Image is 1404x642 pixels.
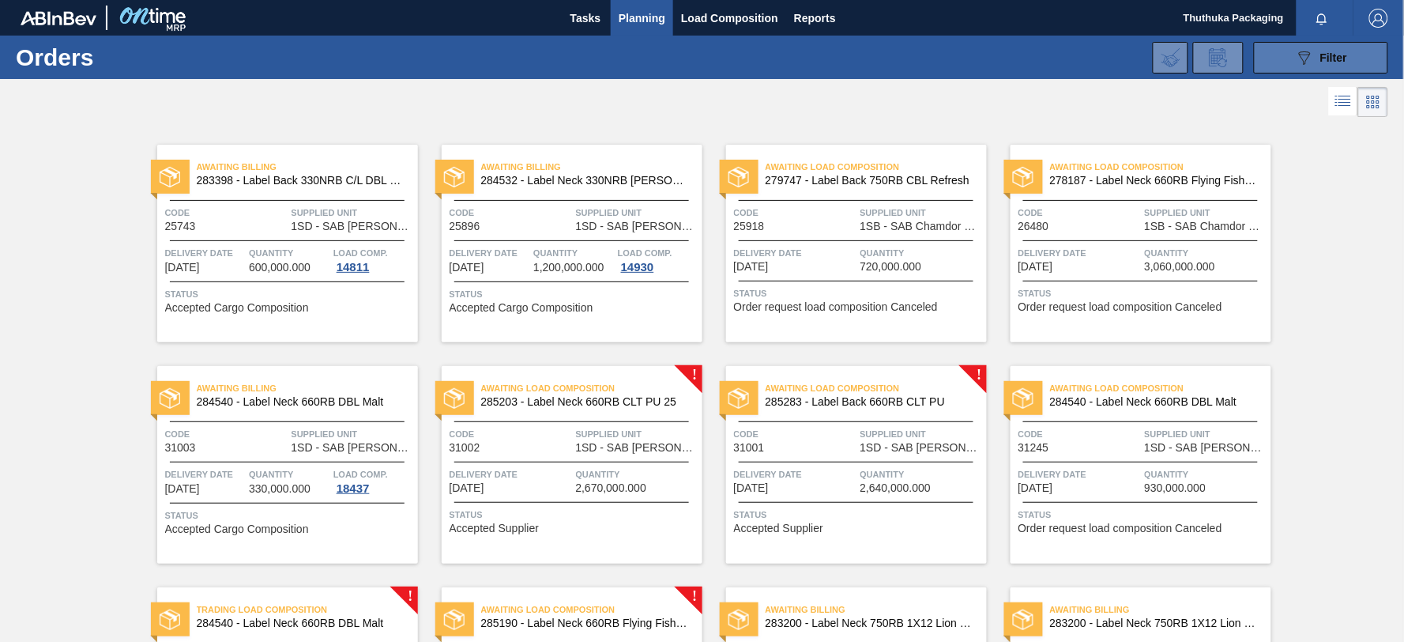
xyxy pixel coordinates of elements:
span: 1SB - SAB Chamdor Brewery [860,221,983,232]
span: Delivery Date [734,245,856,261]
span: Awaiting Load Composition [766,380,987,396]
img: status [444,388,465,409]
span: 283200 - Label Neck 750RB 1X12 Lion Pinc 2022 [1050,617,1259,629]
span: 03/04/2025 [1018,261,1053,273]
span: Supplied Unit [292,426,414,442]
span: Quantity [249,466,329,482]
span: Order request load composition Canceled [1018,523,1222,534]
span: Load Comp. [333,245,388,261]
div: List Vision [1329,87,1358,117]
span: Load Comp. [333,466,388,482]
span: Code [450,426,572,442]
span: Load Comp. [618,245,672,261]
span: 285190 - Label Neck 660RB Flying Fish Lemon PU [481,617,690,629]
span: Delivery Date [734,466,856,482]
a: !statusAwaiting Load Composition285283 - Label Back 660RB CLT PUCode31001Supplied Unit1SD - SAB [... [702,366,987,564]
span: 330,000.000 [249,483,311,495]
span: 2,640,000.000 [860,482,932,494]
span: 01/25/2025 [450,262,484,274]
img: status [444,167,465,187]
a: Load Comp.18437 [333,466,414,495]
span: Planning [619,9,665,28]
span: Code [165,205,288,221]
img: status [444,610,465,630]
span: Quantity [1145,245,1267,261]
span: Status [1018,285,1267,301]
span: 08/23/2025 [450,482,484,494]
div: Card Vision [1358,87,1388,117]
span: Status [1018,507,1267,523]
a: !statusAwaiting Load Composition285203 - Label Neck 660RB CLT PU 25Code31002Supplied Unit1SD - SA... [418,366,702,564]
span: Quantity [533,245,614,261]
button: Filter [1254,42,1388,74]
a: Load Comp.14811 [333,245,414,274]
span: 930,000.000 [1145,482,1206,494]
span: 1SD - SAB Rosslyn Brewery [576,221,698,232]
span: 08/23/2025 [734,482,769,494]
span: Supplied Unit [576,426,698,442]
span: 31245 [1018,442,1049,454]
span: Delivery Date [165,245,246,261]
span: 25743 [165,221,196,232]
span: 31002 [450,442,480,454]
span: 600,000.000 [249,262,311,274]
span: 01/18/2025 [165,262,200,274]
span: Reports [794,9,836,28]
img: Logout [1369,9,1388,28]
span: Status [450,286,698,302]
img: status [160,610,180,630]
span: Filter [1320,51,1347,64]
span: 284540 - Label Neck 660RB DBL Malt [1050,396,1259,408]
span: Status [734,507,983,523]
img: status [1013,388,1033,409]
span: Accepted Supplier [450,523,540,534]
span: 1SD - SAB Rosslyn Brewery [292,221,414,232]
span: Awaiting Billing [766,602,987,617]
span: 283398 - Label Back 330NRB C/L DBL 4X6 Booster 2 [197,175,405,187]
span: Code [1018,205,1141,221]
span: Delivery Date [1018,466,1141,482]
span: Supplied Unit [860,205,983,221]
span: Quantity [576,466,698,482]
span: 284540 - Label Neck 660RB DBL Malt [197,396,405,408]
span: 1SD - SAB Rosslyn Brewery [1145,442,1267,454]
span: 1SB - SAB Chamdor Brewery [1145,221,1267,232]
span: 3,060,000.000 [1145,261,1216,273]
span: Accepted Cargo Composition [165,302,309,314]
span: 01/29/2025 [734,261,769,273]
span: Quantity [860,466,983,482]
span: Awaiting Load Composition [481,602,702,617]
a: statusAwaiting Billing284540 - Label Neck 660RB DBL MaltCode31003Supplied Unit1SD - SAB [PERSON_N... [134,366,418,564]
span: Order request load composition Canceled [1018,301,1222,313]
div: 14930 [618,261,657,274]
span: 25896 [450,221,480,232]
span: Accepted Cargo Composition [165,523,309,535]
a: Load Comp.14930 [618,245,698,274]
a: statusAwaiting Billing283398 - Label Back 330NRB C/L DBL 4X6 Booster 2Code25743Supplied Unit1SD -... [134,145,418,342]
img: TNhmsLtSVTkK8tSr43FrP2fwEKptu5GPRR3wAAAABJRU5ErkJggg== [21,11,96,25]
div: Import Order Negotiation [1153,42,1188,74]
span: Order request load composition Canceled [734,301,938,313]
span: 08/29/2025 [1018,482,1053,494]
span: Code [165,426,288,442]
span: Delivery Date [165,466,246,482]
span: Status [450,507,698,523]
span: 08/23/2025 [165,483,200,495]
span: Quantity [1145,466,1267,482]
span: 1,200,000.000 [533,262,604,274]
span: Code [734,205,856,221]
div: Order Review Request [1193,42,1244,74]
span: Supplied Unit [292,205,414,221]
a: statusAwaiting Load Composition278187 - Label Neck 660RB Flying Fish Lemon 2020Code26480Supplied ... [987,145,1271,342]
img: status [160,167,180,187]
span: 1SD - SAB Rosslyn Brewery [292,442,414,454]
span: 1SD - SAB Rosslyn Brewery [576,442,698,454]
span: Awaiting Billing [197,380,418,396]
span: Code [450,205,572,221]
button: Notifications [1297,7,1347,29]
span: Code [734,426,856,442]
span: Supplied Unit [576,205,698,221]
a: statusAwaiting Billing284532 - Label Neck 330NRB [PERSON_NAME] 4X6 23Code25896Supplied Unit1SD - ... [418,145,702,342]
img: status [728,610,749,630]
a: statusAwaiting Load Composition279747 - Label Back 750RB CBL RefreshCode25918Supplied Unit1SB - S... [702,145,987,342]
